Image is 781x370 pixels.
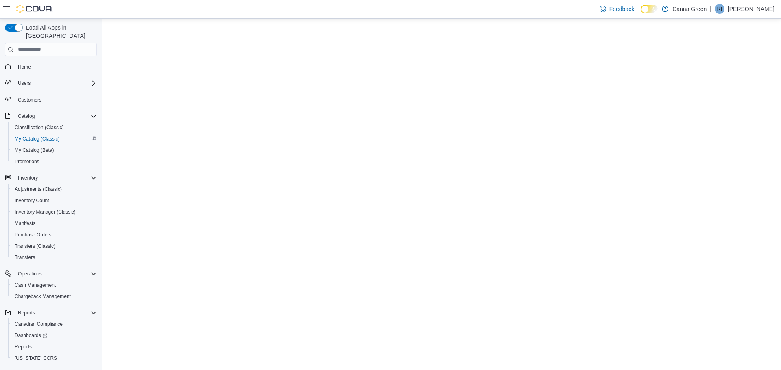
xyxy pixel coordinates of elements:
[15,78,97,88] span: Users
[11,342,35,352] a: Reports
[11,342,97,352] span: Reports
[8,353,100,364] button: [US_STATE] CCRS
[11,292,97,301] span: Chargeback Management
[8,145,100,156] button: My Catalog (Beta)
[8,240,100,252] button: Transfers (Classic)
[11,207,97,217] span: Inventory Manager (Classic)
[15,282,56,288] span: Cash Management
[15,308,38,318] button: Reports
[11,184,97,194] span: Adjustments (Classic)
[15,209,76,215] span: Inventory Manager (Classic)
[11,331,50,340] a: Dashboards
[11,241,97,251] span: Transfers (Classic)
[15,78,34,88] button: Users
[15,62,34,72] a: Home
[2,78,100,89] button: Users
[596,1,637,17] a: Feedback
[11,157,97,167] span: Promotions
[8,229,100,240] button: Purchase Orders
[15,136,60,142] span: My Catalog (Classic)
[15,62,97,72] span: Home
[8,218,100,229] button: Manifests
[15,344,32,350] span: Reports
[11,241,59,251] a: Transfers (Classic)
[8,341,100,353] button: Reports
[715,4,724,14] div: Raven Irwin
[16,5,53,13] img: Cova
[15,355,57,361] span: [US_STATE] CCRS
[11,319,97,329] span: Canadian Compliance
[11,219,39,228] a: Manifests
[15,95,97,105] span: Customers
[15,220,35,227] span: Manifests
[11,145,97,155] span: My Catalog (Beta)
[11,353,60,363] a: [US_STATE] CCRS
[11,134,97,144] span: My Catalog (Classic)
[11,230,97,240] span: Purchase Orders
[11,123,97,132] span: Classification (Classic)
[2,94,100,106] button: Customers
[11,253,97,262] span: Transfers
[2,61,100,73] button: Home
[11,280,59,290] a: Cash Management
[15,269,45,279] button: Operations
[15,243,55,249] span: Transfers (Classic)
[18,113,35,119] span: Catalog
[15,158,39,165] span: Promotions
[11,253,38,262] a: Transfers
[11,196,52,206] a: Inventory Count
[8,122,100,133] button: Classification (Classic)
[2,307,100,318] button: Reports
[11,219,97,228] span: Manifests
[8,279,100,291] button: Cash Management
[15,308,97,318] span: Reports
[11,184,65,194] a: Adjustments (Classic)
[18,309,35,316] span: Reports
[15,254,35,261] span: Transfers
[15,111,38,121] button: Catalog
[11,292,74,301] a: Chargeback Management
[2,172,100,184] button: Inventory
[18,270,42,277] span: Operations
[8,184,100,195] button: Adjustments (Classic)
[11,207,79,217] a: Inventory Manager (Classic)
[11,319,66,329] a: Canadian Compliance
[609,5,634,13] span: Feedback
[11,196,97,206] span: Inventory Count
[11,331,97,340] span: Dashboards
[11,123,67,132] a: Classification (Classic)
[641,13,641,14] span: Dark Mode
[2,268,100,279] button: Operations
[11,280,97,290] span: Cash Management
[15,147,54,154] span: My Catalog (Beta)
[15,332,47,339] span: Dashboards
[15,232,52,238] span: Purchase Orders
[8,206,100,218] button: Inventory Manager (Classic)
[8,318,100,330] button: Canadian Compliance
[23,24,97,40] span: Load All Apps in [GEOGRAPHIC_DATA]
[11,157,43,167] a: Promotions
[8,330,100,341] a: Dashboards
[710,4,711,14] p: |
[11,353,97,363] span: Washington CCRS
[728,4,774,14] p: [PERSON_NAME]
[8,195,100,206] button: Inventory Count
[15,124,64,131] span: Classification (Classic)
[8,156,100,167] button: Promotions
[641,5,658,13] input: Dark Mode
[717,4,722,14] span: RI
[11,230,55,240] a: Purchase Orders
[18,175,38,181] span: Inventory
[15,293,71,300] span: Chargeback Management
[18,97,41,103] span: Customers
[2,110,100,122] button: Catalog
[11,134,63,144] a: My Catalog (Classic)
[8,133,100,145] button: My Catalog (Classic)
[8,252,100,263] button: Transfers
[15,186,62,193] span: Adjustments (Classic)
[15,197,49,204] span: Inventory Count
[15,321,63,327] span: Canadian Compliance
[15,111,97,121] span: Catalog
[15,173,41,183] button: Inventory
[18,64,31,70] span: Home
